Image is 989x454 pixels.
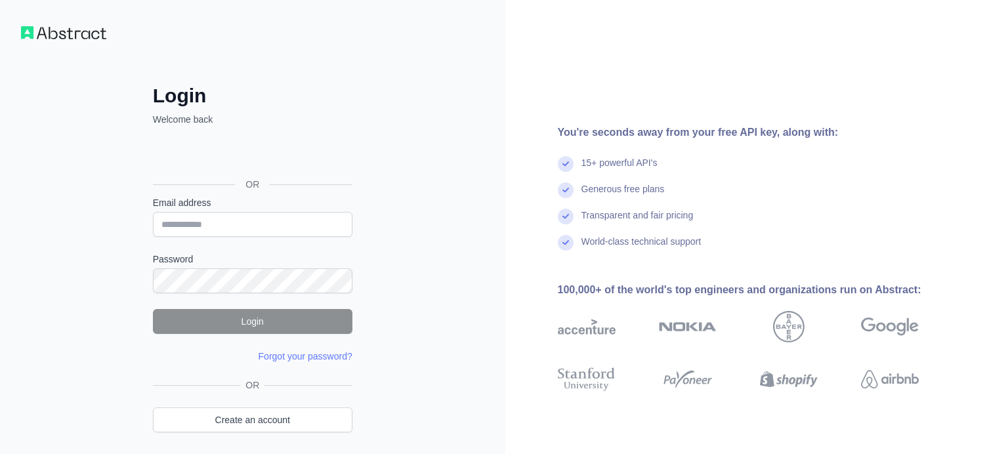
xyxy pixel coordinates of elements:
[581,156,658,182] div: 15+ powerful API's
[558,311,616,342] img: accenture
[153,196,352,209] label: Email address
[153,407,352,432] a: Create an account
[659,365,717,394] img: payoneer
[558,282,961,298] div: 100,000+ of the world's top engineers and organizations run on Abstract:
[581,209,694,235] div: Transparent and fair pricing
[558,365,616,394] img: stanford university
[558,209,574,224] img: check mark
[581,235,702,261] div: World-class technical support
[861,311,919,342] img: google
[146,140,356,169] iframe: כפתור לכניסה באמצעות חשבון Google
[558,125,961,140] div: You're seconds away from your free API key, along with:
[259,351,352,361] a: Forgot your password?
[558,235,574,251] img: check mark
[861,365,919,394] img: airbnb
[760,365,818,394] img: shopify
[153,113,352,126] p: Welcome back
[21,26,106,39] img: Workflow
[153,84,352,108] h2: Login
[240,379,264,392] span: OR
[581,182,665,209] div: Generous free plans
[558,156,574,172] img: check mark
[153,253,352,266] label: Password
[558,182,574,198] img: check mark
[235,178,270,191] span: OR
[659,311,717,342] img: nokia
[153,309,352,334] button: Login
[773,311,805,342] img: bayer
